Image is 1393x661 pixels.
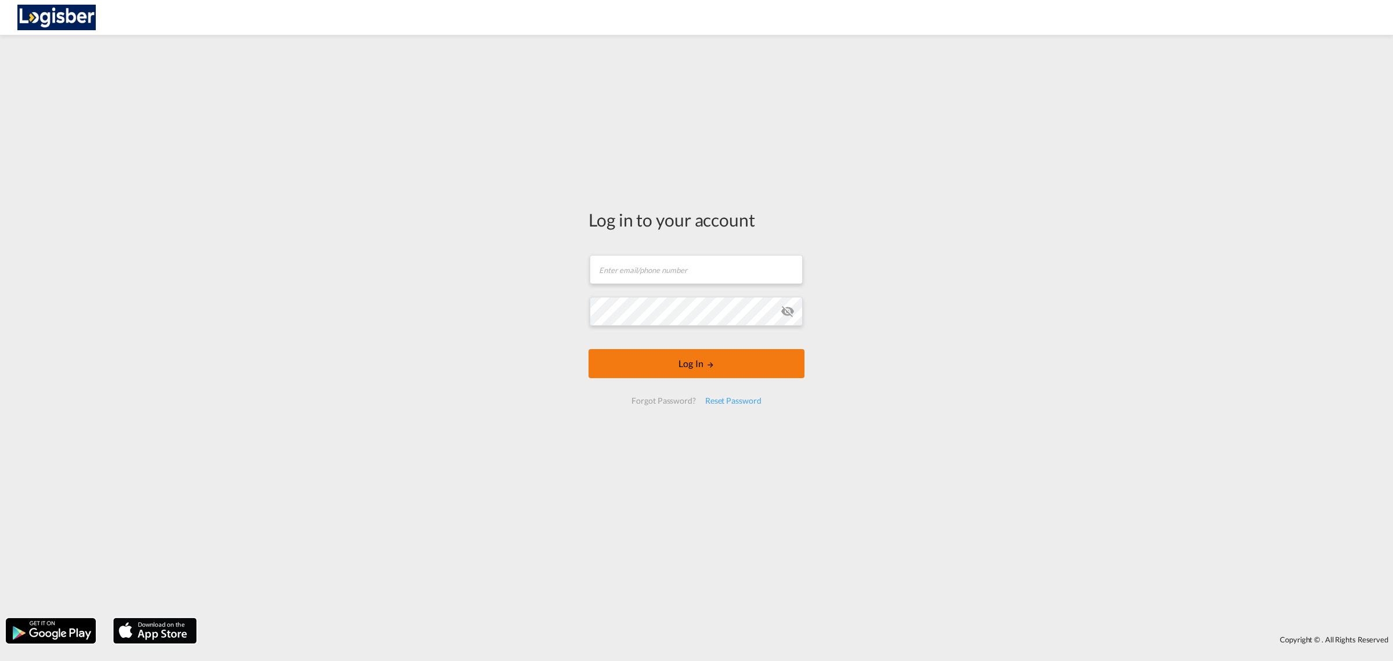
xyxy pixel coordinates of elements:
[589,349,804,378] button: LOGIN
[781,304,795,318] md-icon: icon-eye-off
[5,617,97,645] img: google.png
[627,390,700,411] div: Forgot Password?
[701,390,766,411] div: Reset Password
[112,617,198,645] img: apple.png
[589,207,804,232] div: Log in to your account
[203,630,1393,649] div: Copyright © . All Rights Reserved
[17,5,96,31] img: d7a75e507efd11eebffa5922d020a472.png
[590,255,803,284] input: Enter email/phone number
